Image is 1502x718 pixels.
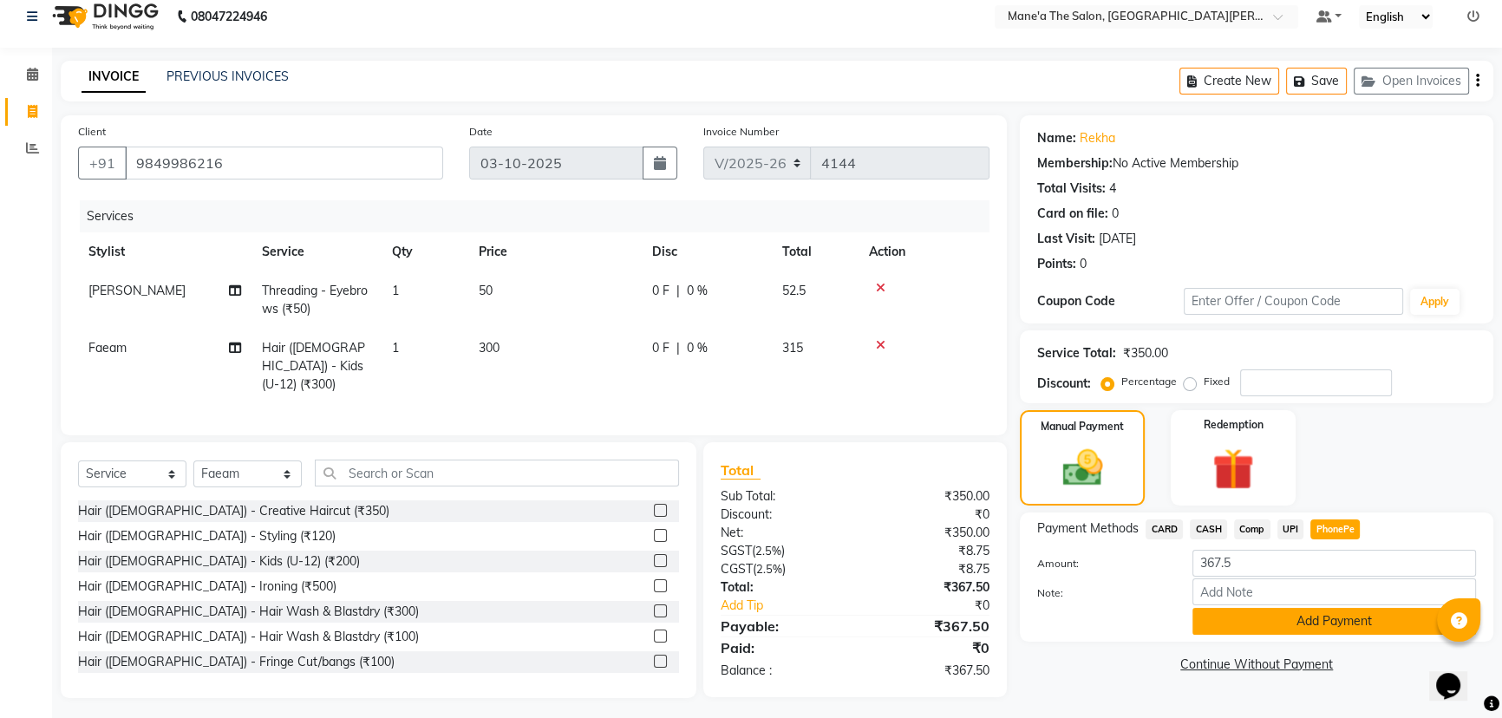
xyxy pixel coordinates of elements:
span: 2.5% [756,562,782,576]
div: 0 [1080,255,1087,273]
span: 0 % [687,282,708,300]
div: Discount: [1037,375,1091,393]
label: Amount: [1024,556,1179,571]
div: Hair ([DEMOGRAPHIC_DATA]) - Hair Wash & Blastdry (₹100) [78,628,419,646]
input: Search or Scan [315,460,679,486]
input: Amount [1192,550,1476,577]
div: ₹0 [855,506,1002,524]
label: Date [469,124,493,140]
div: Coupon Code [1037,292,1184,310]
div: Hair ([DEMOGRAPHIC_DATA]) - Ironing (₹500) [78,578,336,596]
div: Sub Total: [708,487,855,506]
span: 300 [479,340,500,356]
span: Payment Methods [1037,519,1139,538]
img: _cash.svg [1050,445,1115,491]
span: | [676,282,680,300]
div: Hair ([DEMOGRAPHIC_DATA]) - Styling (₹120) [78,527,336,545]
th: Price [468,232,642,271]
iframe: chat widget [1429,649,1485,701]
span: Threading - Eyebrows (₹50) [262,283,368,317]
a: Continue Without Payment [1023,656,1490,674]
div: 0 [1112,205,1119,223]
span: Faeam [88,340,127,356]
label: Note: [1024,585,1179,601]
button: Apply [1410,289,1460,315]
span: Comp [1234,519,1270,539]
div: Total: [708,578,855,597]
div: Payable: [708,616,855,636]
div: Hair ([DEMOGRAPHIC_DATA]) - Fringe Cut/bangs (₹100) [78,653,395,671]
label: Manual Payment [1041,419,1124,434]
span: | [676,339,680,357]
div: Net: [708,524,855,542]
th: Total [772,232,859,271]
input: Add Note [1192,578,1476,605]
div: Discount: [708,506,855,524]
div: Membership: [1037,154,1113,173]
div: Paid: [708,637,855,658]
div: ₹367.50 [855,578,1002,597]
span: CARD [1146,519,1183,539]
span: PhonePe [1310,519,1360,539]
div: No Active Membership [1037,154,1476,173]
span: 0 % [687,339,708,357]
th: Action [859,232,989,271]
span: SGST [721,543,752,558]
button: Save [1286,68,1347,95]
label: Fixed [1204,374,1230,389]
div: ₹350.00 [855,487,1002,506]
span: CGST [721,561,753,577]
div: ( ) [708,542,855,560]
div: Hair ([DEMOGRAPHIC_DATA]) - Creative Haircut (₹350) [78,502,389,520]
a: PREVIOUS INVOICES [167,69,289,84]
label: Client [78,124,106,140]
div: ₹350.00 [855,524,1002,542]
input: Enter Offer / Coupon Code [1184,288,1403,315]
th: Stylist [78,232,251,271]
label: Invoice Number [703,124,779,140]
span: 2.5% [755,544,781,558]
label: Redemption [1204,417,1264,433]
span: 50 [479,283,493,298]
div: Hair ([DEMOGRAPHIC_DATA]) - Hair Wash & Blastdry (₹300) [78,603,419,621]
th: Qty [382,232,468,271]
span: 315 [782,340,803,356]
div: Card on file: [1037,205,1108,223]
span: 52.5 [782,283,806,298]
button: Create New [1179,68,1279,95]
div: ( ) [708,560,855,578]
input: Search by Name/Mobile/Email/Code [125,147,443,179]
div: ₹8.75 [855,542,1002,560]
div: Name: [1037,129,1076,147]
span: Total [721,461,761,480]
div: Service Total: [1037,344,1116,362]
div: ₹350.00 [1123,344,1168,362]
div: Balance : [708,662,855,680]
a: INVOICE [82,62,146,93]
div: Hair ([DEMOGRAPHIC_DATA]) - Kids (U-12) (₹200) [78,552,360,571]
label: Percentage [1121,374,1177,389]
th: Disc [642,232,772,271]
div: ₹0 [879,597,1002,615]
span: [PERSON_NAME] [88,283,186,298]
button: Open Invoices [1354,68,1469,95]
span: 1 [392,283,399,298]
span: 0 F [652,339,669,357]
a: Add Tip [708,597,880,615]
span: 0 F [652,282,669,300]
a: Rekha [1080,129,1115,147]
img: _gift.svg [1199,443,1267,495]
div: Services [80,200,1002,232]
div: Last Visit: [1037,230,1095,248]
div: [DATE] [1099,230,1136,248]
div: ₹367.50 [855,616,1002,636]
button: Add Payment [1192,608,1476,635]
span: 1 [392,340,399,356]
div: ₹0 [855,637,1002,658]
div: 4 [1109,179,1116,198]
span: CASH [1190,519,1227,539]
div: Total Visits: [1037,179,1106,198]
span: Hair ([DEMOGRAPHIC_DATA]) - Kids (U-12) (₹300) [262,340,365,392]
div: ₹367.50 [855,662,1002,680]
div: Points: [1037,255,1076,273]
